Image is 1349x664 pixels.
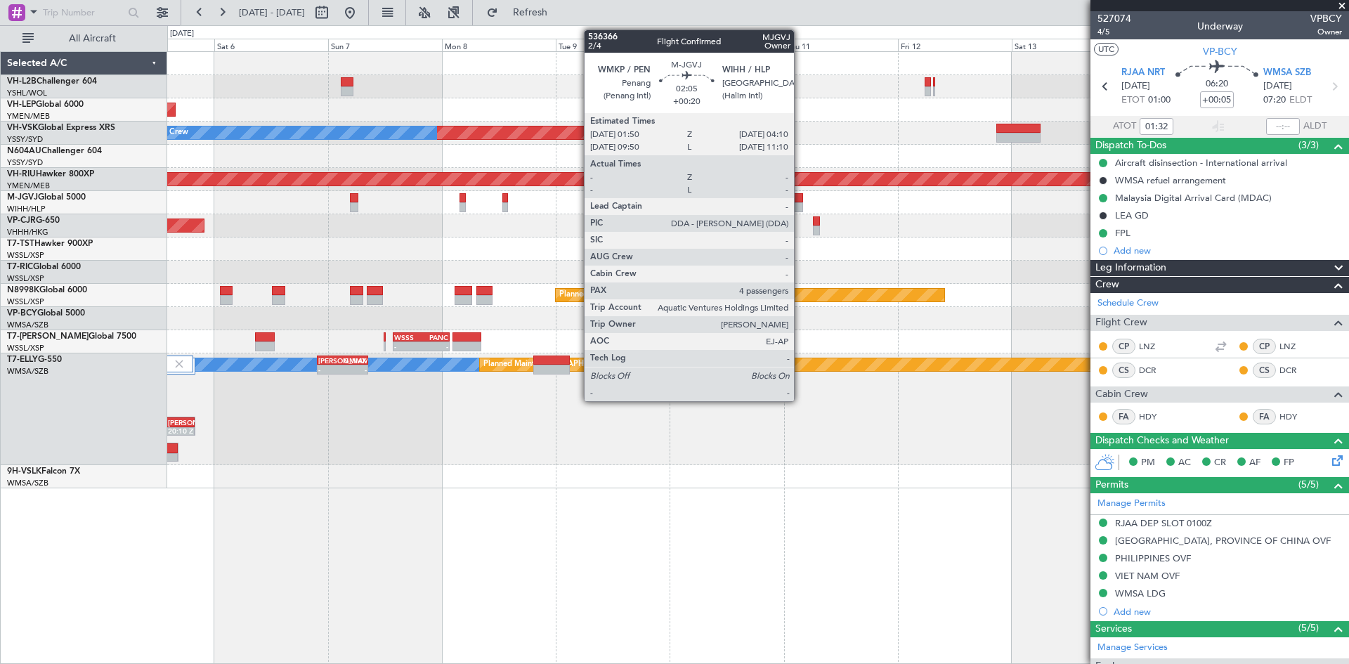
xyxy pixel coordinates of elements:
span: Services [1095,621,1132,637]
div: CP [1112,339,1135,354]
span: CR [1214,456,1226,470]
a: N604AUChallenger 604 [7,147,102,155]
span: VH-RIU [7,170,36,178]
a: YSSY/SYD [7,157,43,168]
a: WSSL/XSP [7,343,44,353]
div: - [394,342,421,351]
span: AC [1178,456,1191,470]
a: DCR [1139,364,1171,377]
a: T7-RICGlobal 6000 [7,263,81,271]
div: VIET NAM OVF [1115,570,1180,582]
div: KEWR [738,333,766,341]
a: VH-L2BChallenger 604 [7,77,97,86]
a: YMEN/MEB [7,181,50,191]
div: 20:10 Z [168,427,194,435]
span: Dispatch To-Dos [1095,138,1166,154]
a: YSHL/WOL [7,88,47,98]
div: PHILIPPINES OVF [1115,552,1191,564]
div: Planned Maint [GEOGRAPHIC_DATA] ([GEOGRAPHIC_DATA] Intl) [483,354,718,375]
a: Manage Permits [1097,497,1166,511]
a: WSSL/XSP [7,273,44,284]
a: WIHH/HLP [7,204,46,214]
div: Add new [1114,606,1342,618]
div: Fri 12 [898,39,1012,51]
a: 9H-VSLKFalcon 7X [7,467,80,476]
span: N604AU [7,147,41,155]
div: FA [1253,409,1276,424]
div: - [422,342,448,351]
span: Crew [1095,277,1119,293]
div: - [738,342,766,351]
div: Malaysia Digital Arrival Card (MDAC) [1115,192,1272,204]
span: Flight Crew [1095,315,1147,331]
a: VH-LEPGlobal 6000 [7,100,84,109]
span: 4/5 [1097,26,1131,38]
a: HDY [1279,410,1311,423]
span: AF [1249,456,1260,470]
span: Owner [1310,26,1342,38]
div: GMMX [342,356,367,365]
span: Refresh [501,8,560,18]
span: ATOT [1113,119,1136,134]
div: OMDW [766,333,793,341]
span: WMSA SZB [1263,66,1311,80]
span: [DATE] [1121,79,1150,93]
a: VP-CJRG-650 [7,216,60,225]
span: (5/5) [1298,620,1319,635]
span: Cabin Crew [1095,386,1148,403]
div: - [318,365,343,374]
span: Leg Information [1095,260,1166,276]
span: [DATE] - [DATE] [239,6,305,19]
div: Planned Maint [GEOGRAPHIC_DATA] (Seletar) [559,285,724,306]
div: Mon 8 [442,39,556,51]
div: Add new [1114,245,1342,256]
a: VHHH/HKG [7,227,48,237]
span: 527074 [1097,11,1131,26]
div: [DATE] [170,28,194,40]
span: ALDT [1303,119,1327,134]
span: RJAA NRT [1121,66,1165,80]
div: Underway [1197,19,1243,34]
span: ETOT [1121,93,1145,108]
div: PANC [422,333,448,341]
div: Thu 11 [784,39,898,51]
a: WMSA/SZB [7,366,48,377]
span: T7-TST [7,240,34,248]
input: Trip Number [43,2,124,23]
span: Dispatch Checks and Weather [1095,433,1229,449]
span: VH-L2B [7,77,37,86]
span: Permits [1095,477,1128,493]
a: LNZ [1279,340,1311,353]
div: WSSS [394,333,421,341]
div: CS [1112,363,1135,378]
div: Wed 10 [670,39,783,51]
span: ELDT [1289,93,1312,108]
div: Aircraft disinsection - International arrival [1115,157,1287,169]
a: T7-TSTHawker 900XP [7,240,93,248]
span: VPBCY [1310,11,1342,26]
div: WMSA LDG [1115,587,1166,599]
span: N8998K [7,286,39,294]
span: PM [1141,456,1155,470]
span: [DATE] [1263,79,1292,93]
span: T7-ELLY [7,356,38,364]
span: FP [1284,456,1294,470]
div: Tue 9 [556,39,670,51]
a: YMEN/MEB [7,111,50,122]
input: --:-- [1140,118,1173,135]
a: WMSA/SZB [7,478,48,488]
a: WSSL/XSP [7,297,44,307]
span: T7-[PERSON_NAME] [7,332,89,341]
a: LNZ [1139,340,1171,353]
span: 9H-VSLK [7,467,41,476]
span: M-JGVJ [7,193,38,202]
button: Refresh [480,1,564,24]
span: VP-BCY [1203,44,1237,59]
a: T7-[PERSON_NAME]Global 7500 [7,332,136,341]
div: No Crew [156,122,188,143]
div: FPL [1115,227,1130,239]
span: (5/5) [1298,477,1319,492]
a: VH-RIUHawker 800XP [7,170,94,178]
span: (3/3) [1298,138,1319,152]
div: WMSA refuel arrangement [1115,174,1226,186]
